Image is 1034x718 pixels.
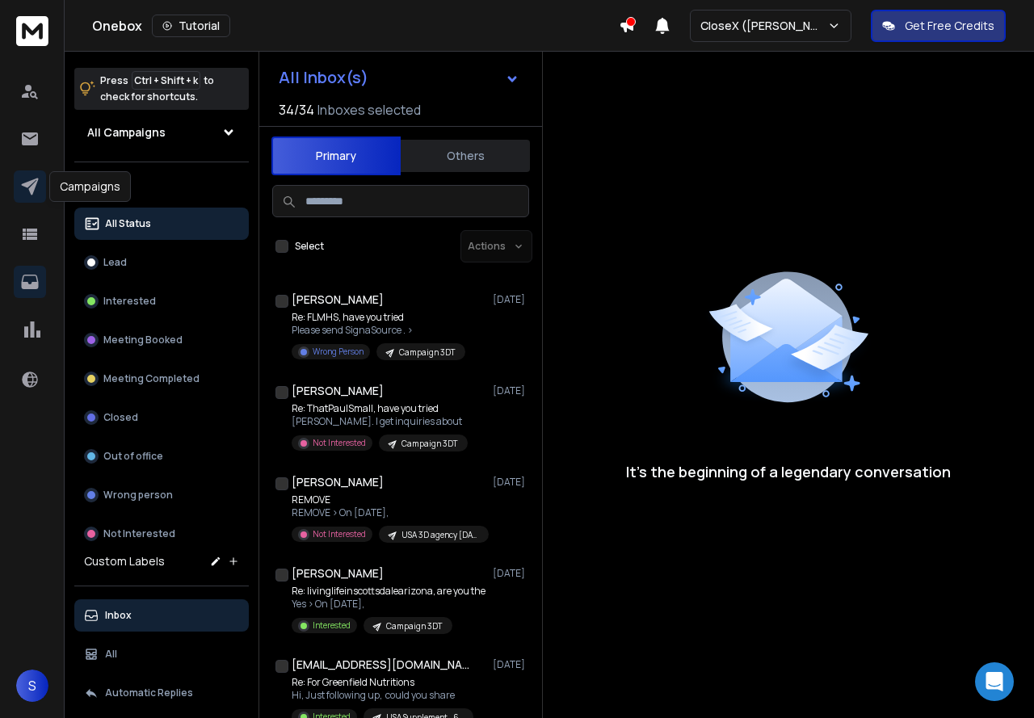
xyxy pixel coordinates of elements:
p: Campaign 3DT [401,438,458,450]
p: Get Free Credits [905,18,994,34]
button: Inbox [74,599,249,632]
p: All [105,648,117,661]
p: [PERSON_NAME]. I get inquiries about [292,415,468,428]
div: Open Intercom Messenger [975,662,1014,701]
p: All Status [105,217,151,230]
p: REMOVE > On [DATE], [292,506,485,519]
h1: All Campaigns [87,124,166,141]
p: Interested [103,295,156,308]
button: Primary [271,136,401,175]
button: Others [401,138,530,174]
label: Select [295,240,324,253]
p: Wrong person [103,489,173,502]
p: Wrong Person [313,346,364,358]
div: Onebox [92,15,619,37]
button: Lead [74,246,249,279]
p: [DATE] [493,658,529,671]
h1: All Inbox(s) [279,69,368,86]
p: Campaign 3DT [399,346,456,359]
button: Closed [74,401,249,434]
button: S [16,670,48,702]
h3: Filters [74,175,249,198]
p: Not Interested [313,437,366,449]
h1: [EMAIL_ADDRESS][DOMAIN_NAME] [292,657,469,673]
h1: [PERSON_NAME] [292,474,384,490]
p: Re: For Greenfield Nutritions [292,676,473,689]
button: All Inbox(s) [266,61,532,94]
button: Meeting Completed [74,363,249,395]
h1: [PERSON_NAME] [292,383,384,399]
p: Yes > On [DATE], [292,598,485,611]
p: Meeting Booked [103,334,183,346]
p: Press to check for shortcuts. [100,73,214,105]
p: REMOVE [292,493,485,506]
h3: Inboxes selected [317,100,421,120]
button: Tutorial [152,15,230,37]
p: [DATE] [493,293,529,306]
button: Meeting Booked [74,324,249,356]
h1: [PERSON_NAME] [292,292,384,308]
button: Interested [74,285,249,317]
span: 34 / 34 [279,100,314,120]
p: Out of office [103,450,163,463]
button: Automatic Replies [74,677,249,709]
button: All Status [74,208,249,240]
button: All Campaigns [74,116,249,149]
p: [DATE] [493,384,529,397]
p: Re: FLMHS, have you tried [292,311,465,324]
h1: [PERSON_NAME] [292,565,384,582]
p: Not Interested [103,527,175,540]
p: USA 3D agency [DATE] [401,529,479,541]
button: All [74,638,249,670]
p: Inbox [105,609,132,622]
p: Hi, Just following up, could you share [292,689,473,702]
p: Please send SignaSource . > [292,324,465,337]
button: Get Free Credits [871,10,1006,42]
button: Wrong person [74,479,249,511]
button: Out of office [74,440,249,472]
p: It’s the beginning of a legendary conversation [626,460,951,483]
p: Automatic Replies [105,687,193,699]
p: [DATE] [493,567,529,580]
div: Campaigns [49,171,131,202]
span: Ctrl + Shift + k [132,71,200,90]
p: CloseX ([PERSON_NAME]) [700,18,827,34]
p: Meeting Completed [103,372,200,385]
h3: Custom Labels [84,553,165,569]
button: Not Interested [74,518,249,550]
p: Campaign 3DT [386,620,443,632]
p: Closed [103,411,138,424]
p: Re: livinglifeinscottsdalearizona, are you the [292,585,485,598]
p: Re: ThatPaulSmall, have you tried [292,402,468,415]
p: Not Interested [313,528,366,540]
p: Lead [103,256,127,269]
p: Interested [313,619,351,632]
p: [DATE] [493,476,529,489]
